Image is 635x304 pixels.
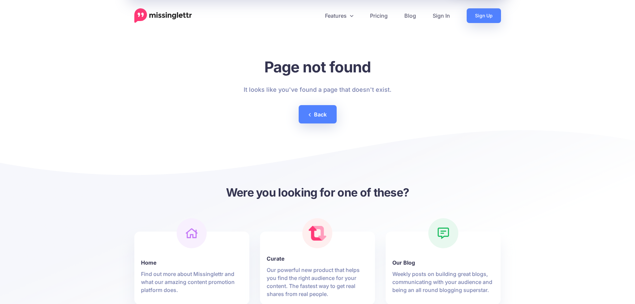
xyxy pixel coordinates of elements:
p: Weekly posts on building great blogs, communicating with your audience and being an all round blo... [392,270,494,294]
h3: Were you looking for one of these? [134,185,501,200]
a: Our BlogWeekly posts on building great blogs, communicating with your audience and being an all r... [392,251,494,294]
h1: Page not found [244,58,391,76]
a: Pricing [362,8,396,23]
p: Find out more about Missinglettr and what our amazing content promotion platform does. [141,270,243,294]
a: Home [134,8,192,23]
a: Features [317,8,362,23]
b: Our Blog [392,259,494,267]
a: Sign In [424,8,458,23]
b: Curate [267,255,368,263]
p: Our powerful new product that helps you find the right audience for your content. The fastest way... [267,266,368,298]
a: CurateOur powerful new product that helps you find the right audience for your content. The faste... [267,247,368,298]
p: It looks like you've found a page that doesn't exist. [244,84,391,95]
a: Blog [396,8,424,23]
a: HomeFind out more about Missinglettr and what our amazing content promotion platform does. [141,251,243,294]
img: curate.png [309,226,327,241]
a: Back [299,105,337,123]
b: Home [141,259,243,267]
a: Sign Up [467,8,501,23]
